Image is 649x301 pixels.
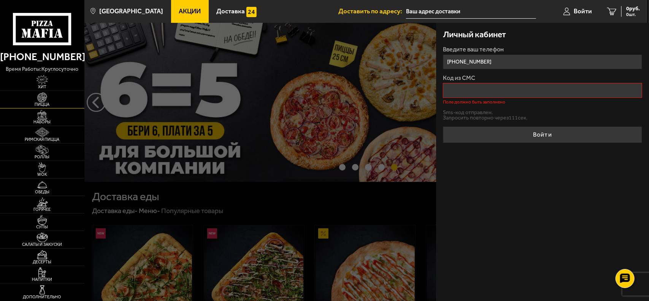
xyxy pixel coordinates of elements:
[443,100,642,104] p: Поле должно быть заполнено
[406,5,536,19] input: Ваш адрес доставки
[443,110,642,115] p: Sms-код отправлен.
[443,46,642,53] label: Введите ваш телефон
[179,8,201,14] span: Акции
[443,115,642,121] p: Запросить повторно через 111 сек.
[443,75,642,81] label: Код из СМС
[443,30,506,39] h3: Личный кабинет
[626,6,640,11] span: 0 руб.
[246,7,257,17] img: 15daf4d41897b9f0e9f617042186c801.svg
[574,8,592,14] span: Войти
[443,126,642,143] button: Войти
[626,12,640,17] span: 0 шт.
[216,8,245,14] span: Доставка
[338,8,406,14] span: Доставить по адресу:
[99,8,163,14] span: [GEOGRAPHIC_DATA]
